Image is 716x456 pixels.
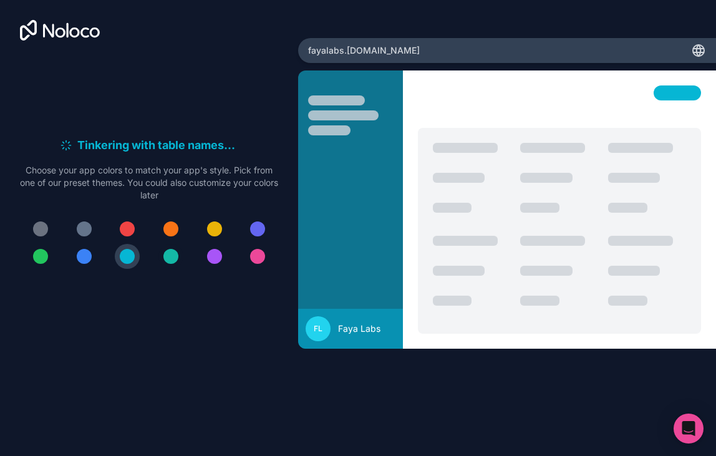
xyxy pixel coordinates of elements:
[20,164,278,201] p: Choose your app colors to match your app's style. Pick from one of our preset themes. You could a...
[224,137,228,154] span: .
[314,324,322,334] span: FL
[338,323,380,335] span: Faya Labs
[308,44,420,57] span: fayalabs .[DOMAIN_NAME]
[674,414,704,444] div: Open Intercom Messenger
[77,137,239,154] h6: Tinkering with table names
